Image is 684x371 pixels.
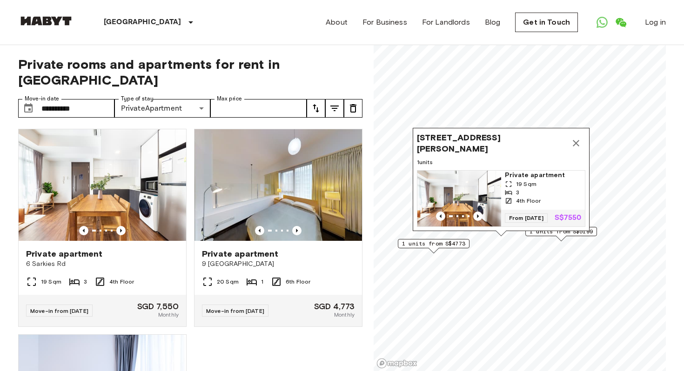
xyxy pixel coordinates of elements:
a: Blog [485,17,501,28]
span: SGD 7,550 [137,302,179,311]
span: 19 Sqm [41,278,61,286]
span: 20 Sqm [217,278,239,286]
a: Open WhatsApp [593,13,611,32]
a: Marketing picture of unit SG-01-003-005-01Previous imagePrevious imagePrivate apartment6 Sarkies ... [18,129,187,327]
span: 4th Floor [516,197,541,205]
div: Map marker [525,227,597,241]
span: 1 units from S$4773 [402,239,465,248]
button: tune [307,99,325,118]
a: Marketing picture of unit SG-01-038-004-01Previous imagePrevious imagePrivate apartment9 [GEOGRAP... [194,129,362,327]
label: Type of stay [121,95,154,103]
span: Move-in from [DATE] [30,307,88,314]
span: 1 units from S$5199 [530,227,593,236]
span: Private apartment [26,248,103,259]
span: 6 Sarkies Rd [26,259,179,269]
span: Private rooms and apartments for rent in [GEOGRAPHIC_DATA] [18,56,362,88]
button: Previous image [255,226,264,235]
img: Habyt [18,16,74,26]
p: [GEOGRAPHIC_DATA] [104,17,181,28]
img: Marketing picture of unit SG-01-038-004-01 [194,129,362,241]
span: 3 [84,278,87,286]
span: 4th Floor [109,278,134,286]
button: Previous image [79,226,88,235]
a: About [326,17,348,28]
div: PrivateApartment [114,99,211,118]
p: S$7550 [555,214,581,222]
label: Move-in date [25,95,59,103]
span: 19 Sqm [516,180,536,188]
span: SGD 4,773 [314,302,355,311]
span: Monthly [334,311,355,319]
button: Previous image [436,212,445,221]
button: Choose date, selected date is 1 Jan 2026 [19,99,38,118]
span: Private apartment [202,248,279,259]
button: tune [344,99,362,118]
a: Log in [645,17,666,28]
label: Max price [217,95,242,103]
div: Map marker [413,128,590,236]
span: Monthly [158,311,179,319]
button: tune [325,99,344,118]
button: Previous image [473,212,483,221]
img: Marketing picture of unit SG-01-003-005-01 [417,171,501,226]
button: Previous image [292,226,302,235]
span: 9 [GEOGRAPHIC_DATA] [202,259,355,269]
a: Marketing picture of unit SG-01-003-005-01Previous imagePrevious imagePrivate apartment19 Sqm34th... [417,170,585,227]
a: For Business [362,17,407,28]
span: 1 [261,278,263,286]
img: Marketing picture of unit SG-01-003-005-01 [19,129,186,241]
a: For Landlords [422,17,470,28]
span: 1 units [417,158,585,166]
span: [STREET_ADDRESS][PERSON_NAME] [417,132,567,154]
span: 6th Floor [286,278,310,286]
span: 3 [516,188,519,197]
span: From [DATE] [505,213,548,223]
a: Mapbox logo [376,358,417,369]
a: Open WeChat [611,13,630,32]
span: Private apartment [505,171,581,180]
a: Get in Touch [515,13,578,32]
span: Move-in from [DATE] [206,307,264,314]
div: Map marker [398,239,469,253]
button: Previous image [116,226,126,235]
